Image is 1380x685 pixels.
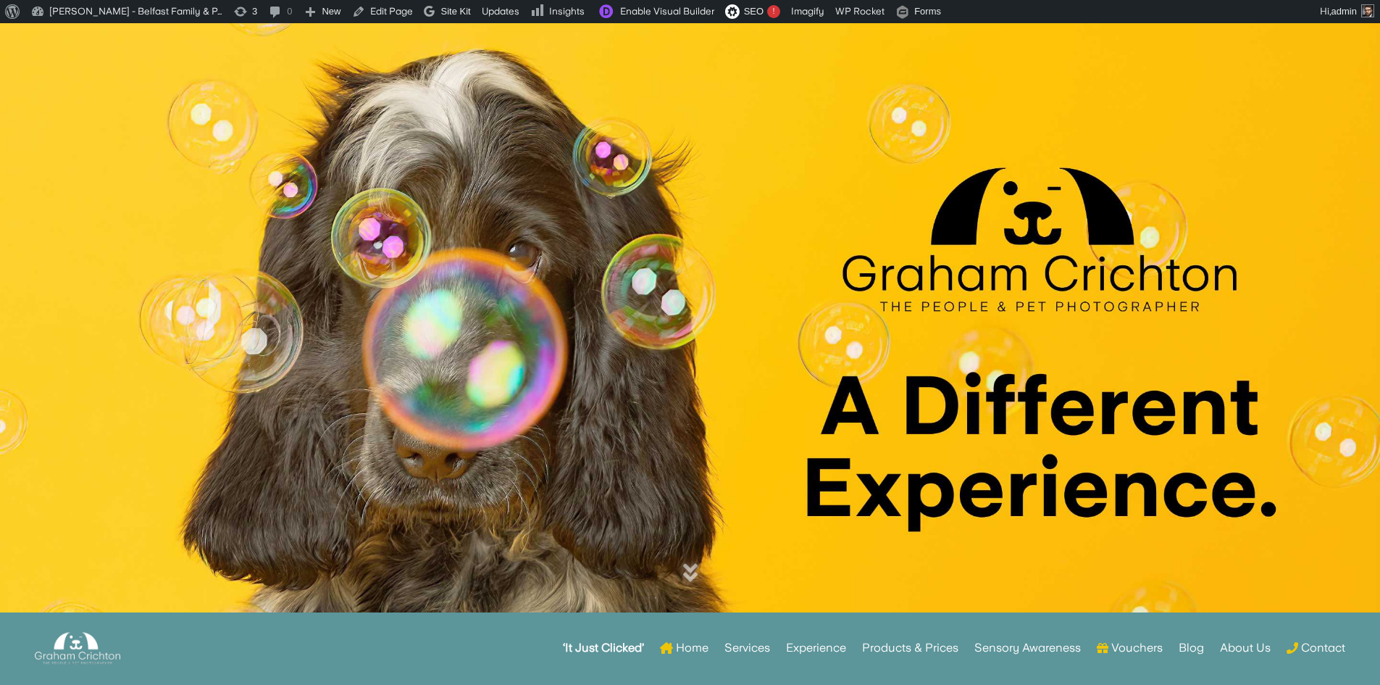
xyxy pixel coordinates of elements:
div: ! [767,5,780,18]
a: Home [660,620,708,676]
a: Experience [786,620,846,676]
a: Vouchers [1097,620,1163,676]
a: Blog [1179,620,1204,676]
span: Site Kit [440,6,470,17]
a: About Us [1220,620,1271,676]
span: SEO [744,6,764,17]
a: Products & Prices [862,620,958,676]
img: Graham Crichton Photography Logo - Graham Crichton - Belfast Family & Pet Photography Studio [35,628,120,668]
a: Contact [1287,620,1345,676]
span: admin [1331,6,1357,17]
a: Sensory Awareness [974,620,1081,676]
a: Services [724,620,770,676]
a: ‘It Just Clicked’ [563,620,644,676]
